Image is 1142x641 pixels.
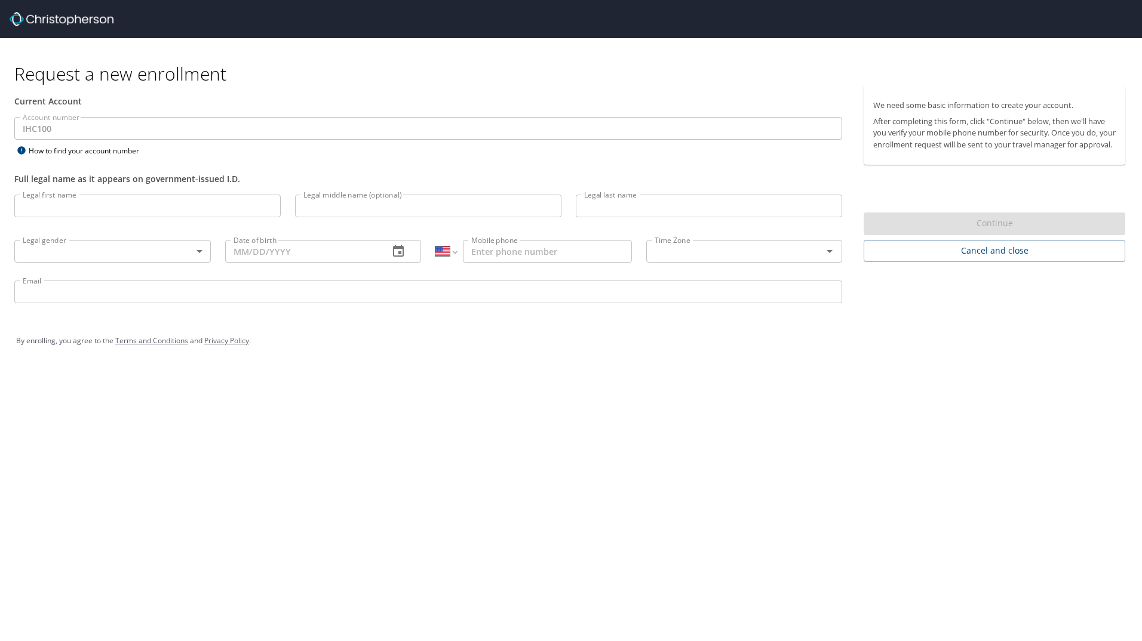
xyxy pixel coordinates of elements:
img: cbt logo [10,12,113,26]
div: Full legal name as it appears on government-issued I.D. [14,172,842,185]
span: Cancel and close [873,244,1116,258]
input: MM/DD/YYYY [225,240,380,263]
a: Privacy Policy [204,335,249,346]
p: We need some basic information to create your account. [873,100,1116,111]
input: Enter phone number [463,240,632,263]
h1: Request a new enrollment [14,62,1135,85]
div: Current Account [14,95,842,107]
button: Cancel and close [864,240,1125,262]
button: Open [821,243,838,260]
div: How to find your account number [14,143,164,158]
div: By enrolling, you agree to the and . [16,326,1126,356]
p: After completing this form, click "Continue" below, then we'll have you verify your mobile phone ... [873,116,1116,150]
div: ​ [14,240,211,263]
a: Terms and Conditions [115,335,188,346]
